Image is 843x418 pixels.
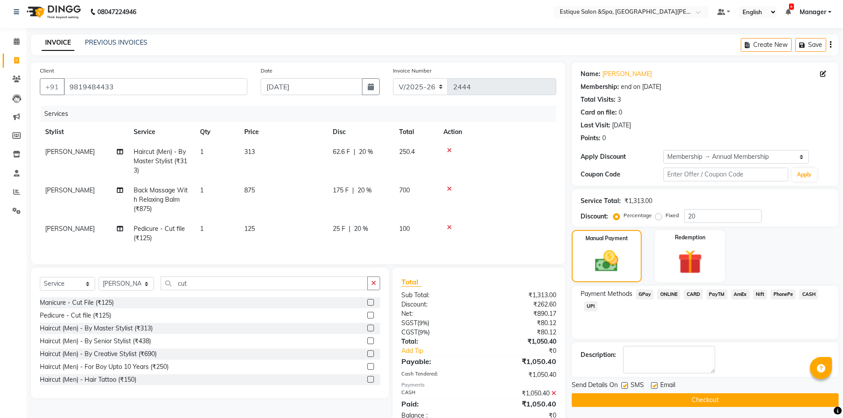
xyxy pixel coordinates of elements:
span: | [349,224,350,234]
div: Apply Discount [581,152,664,161]
button: Checkout [572,393,839,407]
div: ₹262.60 [479,300,563,309]
span: PhonePe [770,289,796,299]
div: Payable: [395,356,479,367]
div: Points: [581,134,600,143]
input: Enter Offer / Coupon Code [663,168,788,181]
div: Manicure - Cut File (₹125) [40,298,114,307]
button: Create New [741,38,792,52]
span: 20 % [359,147,373,157]
span: 1 [200,225,204,233]
div: ₹890.17 [479,309,563,318]
span: 100 [399,225,410,233]
div: ₹1,313.00 [624,196,652,206]
div: ( ) [395,328,479,337]
span: Haircut (Men) - By Master Stylist (₹313) [134,148,187,174]
span: SGST [401,319,417,327]
th: Total [394,122,438,142]
span: SMS [631,380,644,391]
span: [PERSON_NAME] [45,225,95,233]
div: Haircut (Men) - For Boy Upto 10 Years (₹250) [40,362,169,372]
div: Haircut (Men) - By Creative Stylist (₹690) [40,349,157,359]
span: 9% [420,329,428,336]
span: 250.4 [399,148,415,156]
div: end on [DATE] [621,82,661,92]
input: Search by Name/Mobile/Email/Code [64,78,247,95]
div: ₹1,050.40 [479,337,563,346]
div: [DATE] [612,121,631,130]
span: Pedicure - Cut file (₹125) [134,225,185,242]
span: Nift [753,289,767,299]
div: ₹0 [493,346,563,356]
label: Redemption [675,234,705,242]
div: Membership: [581,82,619,92]
span: 6 [789,4,794,10]
label: Date [261,67,273,75]
a: [PERSON_NAME] [602,69,652,79]
span: CARD [684,289,703,299]
div: Service Total: [581,196,621,206]
div: Name: [581,69,600,79]
span: 62.6 F [333,147,350,157]
span: | [352,186,354,195]
span: UPI [584,301,598,311]
span: 125 [244,225,255,233]
div: Card on file: [581,108,617,117]
span: 175 F [333,186,349,195]
span: CGST [401,328,418,336]
th: Price [239,122,327,142]
th: Action [438,122,556,142]
span: [PERSON_NAME] [45,186,95,194]
div: Total: [395,337,479,346]
span: Back Massage With Relaxing Balm (₹875) [134,186,188,213]
span: 1 [200,148,204,156]
input: Search or Scan [161,276,368,290]
span: CASH [799,289,818,299]
div: 0 [619,108,622,117]
a: 6 [785,8,791,16]
label: Percentage [624,211,652,219]
img: _cash.svg [588,248,626,275]
span: Total [401,277,422,287]
div: CASH [395,389,479,398]
th: Service [128,122,195,142]
div: Haircut (Men) - By Senior Stylist (₹438) [40,337,151,346]
span: Email [660,380,675,391]
span: Send Details On [572,380,618,391]
div: Total Visits: [581,95,616,104]
span: 20 % [354,224,368,234]
div: ( ) [395,318,479,328]
label: Manual Payment [585,234,628,242]
span: ONLINE [657,289,680,299]
div: Paid: [395,399,479,409]
span: AmEx [731,289,750,299]
span: 20 % [358,186,372,195]
div: Discount: [395,300,479,309]
div: Cash Tendered: [395,370,479,380]
span: 313 [244,148,255,156]
div: Payments [401,381,556,389]
div: Description: [581,350,616,360]
label: Fixed [666,211,679,219]
div: Coupon Code [581,170,664,179]
span: PayTM [706,289,728,299]
span: GPay [636,289,654,299]
div: ₹1,050.40 [479,399,563,409]
button: Apply [792,168,817,181]
label: Invoice Number [393,67,431,75]
button: +91 [40,78,65,95]
div: ₹1,050.40 [479,356,563,367]
a: PREVIOUS INVOICES [85,38,147,46]
div: ₹80.12 [479,328,563,337]
th: Stylist [40,122,128,142]
div: Last Visit: [581,121,610,130]
span: 25 F [333,224,345,234]
span: [PERSON_NAME] [45,148,95,156]
span: | [354,147,355,157]
span: Manager [800,8,826,17]
span: 700 [399,186,410,194]
div: ₹1,313.00 [479,291,563,300]
span: 875 [244,186,255,194]
div: ₹1,050.40 [479,370,563,380]
div: Sub Total: [395,291,479,300]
